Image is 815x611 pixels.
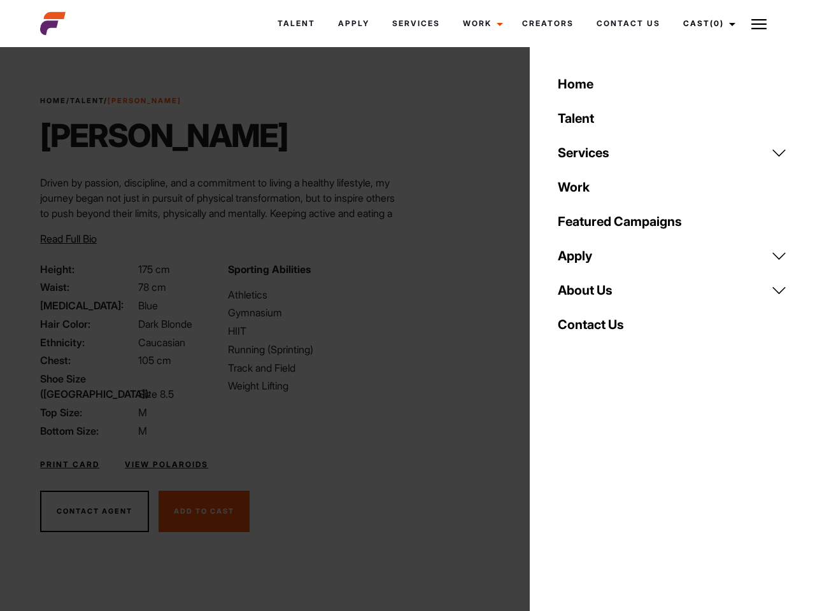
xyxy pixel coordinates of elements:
span: Caucasian [138,336,185,349]
span: Add To Cast [174,507,234,516]
a: Apply [550,239,795,273]
li: Weight Lifting [228,378,400,393]
strong: [PERSON_NAME] [108,96,181,105]
li: Athletics [228,287,400,302]
span: [MEDICAL_DATA]: [40,298,136,313]
span: M [138,406,147,419]
a: Services [550,136,795,170]
img: Burger icon [751,17,767,32]
p: Driven by passion, discipline, and a commitment to living a healthy lifestyle, my journey began n... [40,175,400,251]
a: View Polaroids [125,459,208,470]
span: Waist: [40,279,136,295]
a: Work [451,6,511,41]
button: Contact Agent [40,491,149,533]
a: Work [550,170,795,204]
span: Dark Blonde [138,318,192,330]
a: Contact Us [550,307,795,342]
button: Add To Cast [159,491,250,533]
li: Running (Sprinting) [228,342,400,357]
video: Your browser does not support the video tag. [438,81,747,467]
a: Apply [327,6,381,41]
span: M [138,425,147,437]
span: 105 cm [138,354,171,367]
a: Talent [550,101,795,136]
span: Size 8.5 [138,388,174,400]
span: 175 cm [138,263,170,276]
h1: [PERSON_NAME] [40,116,288,155]
span: 78 cm [138,281,166,293]
span: Blue [138,299,158,312]
a: About Us [550,273,795,307]
span: Hair Color: [40,316,136,332]
span: Ethnicity: [40,335,136,350]
span: Shoe Size ([GEOGRAPHIC_DATA]): [40,371,136,402]
span: / / [40,95,181,106]
li: Track and Field [228,360,400,376]
li: HIIT [228,323,400,339]
li: Gymnasium [228,305,400,320]
a: Contact Us [585,6,672,41]
a: Home [550,67,795,101]
span: Height: [40,262,136,277]
a: Cast(0) [672,6,743,41]
img: cropped-aefm-brand-fav-22-square.png [40,11,66,36]
a: Talent [266,6,327,41]
button: Read Full Bio [40,231,97,246]
strong: Sporting Abilities [228,263,311,276]
a: Talent [70,96,104,105]
span: Chest: [40,353,136,368]
span: Read Full Bio [40,232,97,245]
a: Creators [511,6,585,41]
a: Home [40,96,66,105]
span: Top Size: [40,405,136,420]
span: Bottom Size: [40,423,136,439]
a: Print Card [40,459,99,470]
a: Featured Campaigns [550,204,795,239]
a: Services [381,6,451,41]
span: (0) [710,18,724,28]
